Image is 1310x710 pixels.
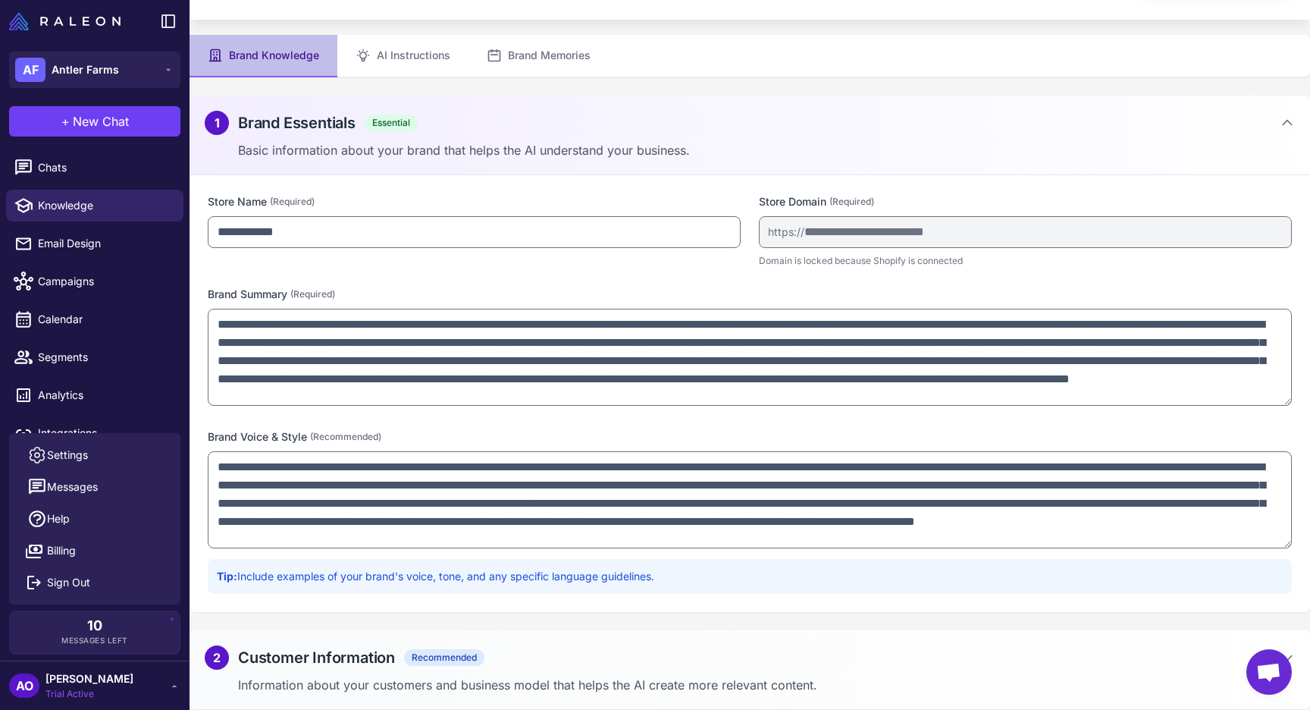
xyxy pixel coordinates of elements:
button: Sign Out [15,567,174,598]
span: Antler Farms [52,61,119,78]
span: [PERSON_NAME] [45,671,133,687]
div: 2 [205,646,229,670]
h2: Customer Information [238,646,395,669]
p: Include examples of your brand's voice, tone, and any specific language guidelines. [217,568,1283,585]
span: Calendar [38,311,171,328]
label: Brand Voice & Style [208,429,1292,445]
a: Integrations [6,417,183,449]
span: Billing [47,542,76,559]
div: AO [9,674,39,698]
span: Essential [365,115,418,131]
div: AF [15,58,45,82]
span: Help [47,511,70,527]
button: Messages [15,471,174,503]
p: Information about your customers and business model that helps the AI create more relevant content. [238,676,1295,694]
span: Email Design [38,235,171,252]
span: Trial Active [45,687,133,701]
span: (Recommended) [310,430,381,444]
p: Domain is locked because Shopify is connected [759,254,1292,268]
button: AFAntler Farms [9,52,180,88]
a: Raleon Logo [9,12,127,30]
span: New Chat [73,112,129,130]
button: Brand Knowledge [190,35,337,77]
span: Analytics [38,387,171,404]
label: Store Domain [759,193,1292,210]
span: (Required) [829,195,874,209]
span: Sign Out [47,574,90,591]
span: Integrations [38,425,171,441]
label: Brand Summary [208,286,1292,303]
span: (Required) [290,287,335,301]
button: +New Chat [9,106,180,137]
span: (Required) [270,195,315,209]
a: Chats [6,152,183,184]
span: + [61,112,70,130]
h2: Brand Essentials [238,112,356,134]
div: Open chat [1246,649,1292,695]
img: Raleon Logo [9,12,121,30]
span: Messages [47,479,98,495]
span: Messages Left [61,635,128,646]
span: 10 [87,619,102,633]
span: Recommended [404,649,484,666]
a: Calendar [6,303,183,335]
span: Knowledge [38,197,171,214]
span: Segments [38,349,171,366]
p: Basic information about your brand that helps the AI understand your business. [238,141,1295,159]
strong: Tip: [217,570,237,583]
span: Settings [47,447,88,463]
div: 1 [205,111,229,135]
label: Store Name [208,193,741,210]
a: Email Design [6,228,183,259]
a: Help [15,503,174,535]
a: Campaigns [6,265,183,297]
a: Segments [6,341,183,373]
button: AI Instructions [337,35,469,77]
a: Knowledge [6,190,183,221]
span: Campaigns [38,273,171,290]
a: Analytics [6,379,183,411]
span: Chats [38,159,171,176]
button: Brand Memories [469,35,609,77]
